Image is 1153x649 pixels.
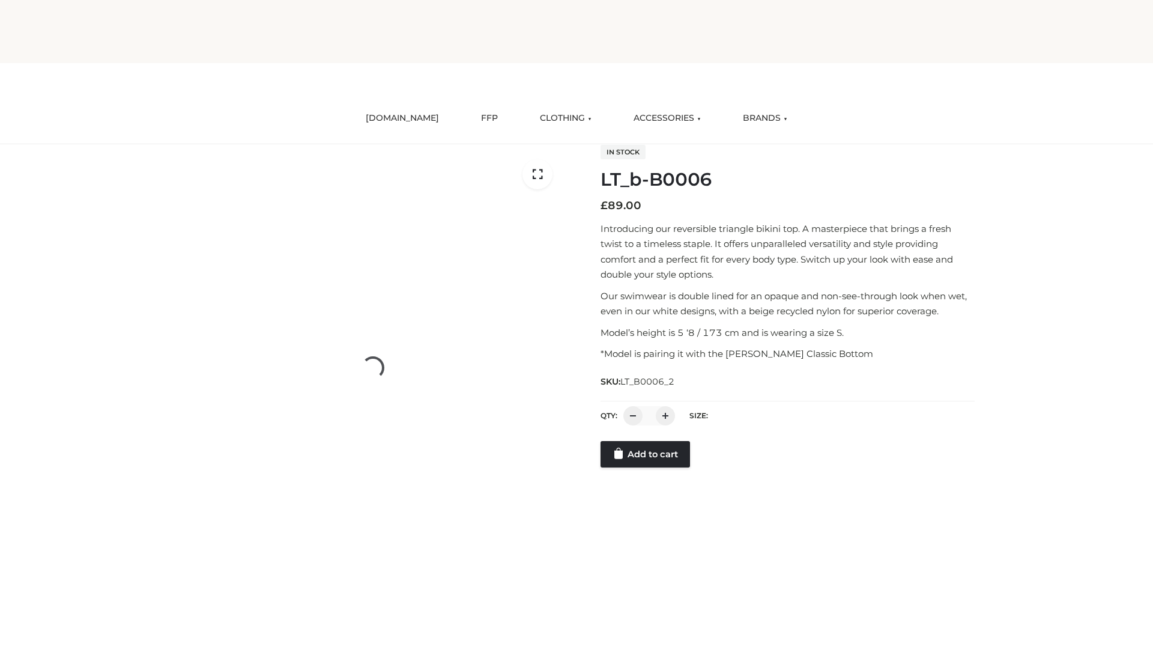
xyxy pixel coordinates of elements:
p: Our swimwear is double lined for an opaque and non-see-through look when wet, even in our white d... [601,288,975,319]
p: Model’s height is 5 ‘8 / 173 cm and is wearing a size S. [601,325,975,341]
p: *Model is pairing it with the [PERSON_NAME] Classic Bottom [601,346,975,362]
p: Introducing our reversible triangle bikini top. A masterpiece that brings a fresh twist to a time... [601,221,975,282]
span: SKU: [601,374,676,389]
a: CLOTHING [531,105,601,132]
span: In stock [601,145,646,159]
h1: LT_b-B0006 [601,169,975,190]
label: Size: [689,411,708,420]
a: [DOMAIN_NAME] [357,105,448,132]
span: LT_B0006_2 [620,376,674,387]
a: FFP [472,105,507,132]
label: QTY: [601,411,617,420]
span: £ [601,199,608,212]
bdi: 89.00 [601,199,641,212]
a: Add to cart [601,441,690,468]
a: BRANDS [734,105,796,132]
a: ACCESSORIES [625,105,710,132]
